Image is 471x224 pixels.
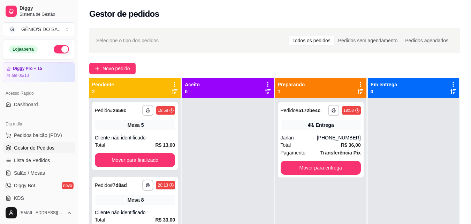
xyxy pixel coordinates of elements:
p: Preparando [278,81,305,88]
span: [EMAIL_ADDRESS][DOMAIN_NAME] [20,210,64,216]
strong: Transferência Pix [320,150,361,156]
span: Gestor de Pedidos [14,144,54,151]
a: Salão / Mesas [3,167,75,179]
div: GÊNIO'S DO SA ... [21,26,62,33]
div: Cliente não identificado [95,209,175,216]
span: Selecione o tipo dos pedidos [96,37,159,44]
a: KDS [3,193,75,204]
button: Select a team [3,22,75,36]
span: Novo pedido [102,65,130,72]
strong: # 2659c [110,108,127,113]
button: Novo pedido [89,63,136,74]
a: Diggy Botnovo [3,180,75,191]
span: Mesa [128,122,140,129]
article: até 05/10 [12,73,29,78]
div: Todos os pedidos [289,36,334,45]
div: Dia a dia [3,118,75,130]
span: Total [95,141,105,149]
p: 2 [92,88,114,95]
button: Pedidos balcão (PDV) [3,130,75,141]
p: Em entrega [371,81,397,88]
div: Entrega [316,122,334,129]
span: Pedido [95,108,110,113]
h2: Gestor de pedidos [89,8,159,20]
span: Pagamento [281,149,306,157]
div: 8 [141,196,144,203]
span: Lista de Pedidos [14,157,50,164]
div: [PHONE_NUMBER] [317,134,361,141]
strong: R$ 36,00 [341,142,361,148]
span: Diggy [20,5,72,12]
span: plus [95,66,100,71]
button: [EMAIL_ADDRESS][DOMAIN_NAME] [3,204,75,221]
span: G [9,26,16,33]
div: 5 [141,122,144,129]
div: 19:53 [343,108,354,113]
strong: # 5172be4c [296,108,320,113]
span: KDS [14,195,24,202]
strong: R$ 33,00 [155,217,175,223]
p: Pendente [92,81,114,88]
button: Alterar Status [54,45,69,53]
p: 0 [371,88,397,95]
a: DiggySistema de Gestão [3,3,75,20]
a: Gestor de Pedidos [3,142,75,153]
button: Mover para entrega [281,161,361,175]
div: Pedidos sem agendamento [334,36,401,45]
span: Pedidos balcão (PDV) [14,132,62,139]
span: Total [95,216,105,224]
span: Mesa [128,196,140,203]
span: Pedido [281,108,296,113]
div: Cliente não identificado [95,134,175,141]
div: 20:13 [158,182,168,188]
a: Dashboard [3,99,75,110]
div: Loja aberta [9,45,38,53]
strong: R$ 13,00 [155,142,175,148]
span: Salão / Mesas [14,169,45,176]
p: 1 [278,88,305,95]
span: Diggy Bot [14,182,35,189]
div: 19:58 [158,108,168,113]
span: Sistema de Gestão [20,12,72,17]
a: Lista de Pedidos [3,155,75,166]
div: Acesso Rápido [3,88,75,99]
span: Dashboard [14,101,38,108]
a: Diggy Pro + 15até 05/10 [3,62,75,82]
p: 0 [185,88,200,95]
div: Pedidos agendados [401,36,452,45]
span: Pedido [95,182,110,188]
article: Diggy Pro + 15 [13,66,42,71]
strong: # 7d8ad [110,182,127,188]
span: Total [281,141,291,149]
p: Aceito [185,81,200,88]
div: Jarlan [281,134,317,141]
button: Mover para finalizado [95,153,175,167]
